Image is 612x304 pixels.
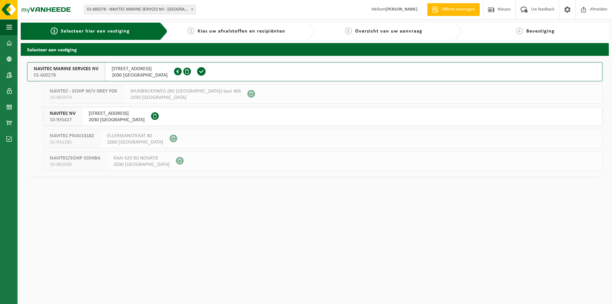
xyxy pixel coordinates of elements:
[89,110,145,117] span: [STREET_ADDRESS]
[427,3,480,16] a: Offerte aanvragen
[526,29,555,34] span: Bevestiging
[198,29,285,34] span: Kies uw afvalstoffen en recipiënten
[386,7,418,12] strong: [PERSON_NAME]
[50,139,94,145] span: 10-916185
[112,72,168,78] span: 2030 [GEOGRAPHIC_DATA]
[113,161,170,168] span: 2030 [GEOGRAPHIC_DATA]
[50,133,94,139] span: NAVITEC PNAV13182
[130,94,241,101] span: 2030 [GEOGRAPHIC_DATA]
[43,107,602,126] button: NAVITEC NV 10-935427 [STREET_ADDRESS]2030 [GEOGRAPHIC_DATA]
[61,29,130,34] span: Selecteer hier een vestiging
[355,29,422,34] span: Overzicht van uw aanvraag
[112,66,168,72] span: [STREET_ADDRESS]
[130,88,241,94] span: MUISBROEKWEG (BIJ [GEOGRAPHIC_DATA]) kaai 466
[50,161,100,168] span: 10-892930
[187,27,194,34] span: 2
[50,155,100,161] span: NAVITEC/SCHIP COHIBA
[107,133,163,139] span: ELLERMANSTRAAT 80
[34,66,98,72] span: NAVITEC MARINE SERVCES NV
[345,27,352,34] span: 3
[51,27,58,34] span: 1
[50,110,76,117] span: NAVITEC NV
[516,27,523,34] span: 4
[50,117,76,123] span: 10-935427
[21,43,609,56] h2: Selecteer een vestiging
[84,5,196,14] span: 01-600278 - NAVITEC MARINE SERVCES NV - ANTWERPEN
[89,117,145,123] span: 2030 [GEOGRAPHIC_DATA]
[50,94,117,101] span: 10-892974
[34,72,98,78] span: 01-600278
[113,155,170,161] span: KAAI 420 BIJ NOVATIE
[84,5,195,14] span: 01-600278 - NAVITEC MARINE SERVCES NV - ANTWERPEN
[440,6,477,13] span: Offerte aanvragen
[27,62,602,81] button: NAVITEC MARINE SERVCES NV 01-600278 [STREET_ADDRESS]2030 [GEOGRAPHIC_DATA]
[50,88,117,94] span: NAVITEC - SCHIP M/V GREY FOX
[107,139,163,145] span: 2060 [GEOGRAPHIC_DATA]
